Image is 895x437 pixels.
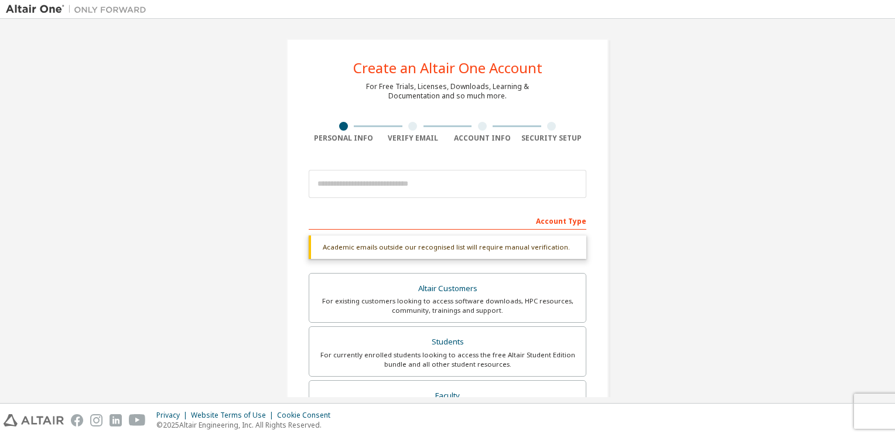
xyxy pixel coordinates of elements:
[316,334,579,350] div: Students
[156,411,191,420] div: Privacy
[309,235,586,259] div: Academic emails outside our recognised list will require manual verification.
[4,414,64,426] img: altair_logo.svg
[316,388,579,404] div: Faculty
[6,4,152,15] img: Altair One
[129,414,146,426] img: youtube.svg
[156,420,337,430] p: © 2025 Altair Engineering, Inc. All Rights Reserved.
[378,134,448,143] div: Verify Email
[316,281,579,297] div: Altair Customers
[110,414,122,426] img: linkedin.svg
[90,414,103,426] img: instagram.svg
[366,82,529,101] div: For Free Trials, Licenses, Downloads, Learning & Documentation and so much more.
[353,61,542,75] div: Create an Altair One Account
[191,411,277,420] div: Website Terms of Use
[309,134,378,143] div: Personal Info
[277,411,337,420] div: Cookie Consent
[71,414,83,426] img: facebook.svg
[448,134,517,143] div: Account Info
[316,296,579,315] div: For existing customers looking to access software downloads, HPC resources, community, trainings ...
[517,134,587,143] div: Security Setup
[309,211,586,230] div: Account Type
[316,350,579,369] div: For currently enrolled students looking to access the free Altair Student Edition bundle and all ...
